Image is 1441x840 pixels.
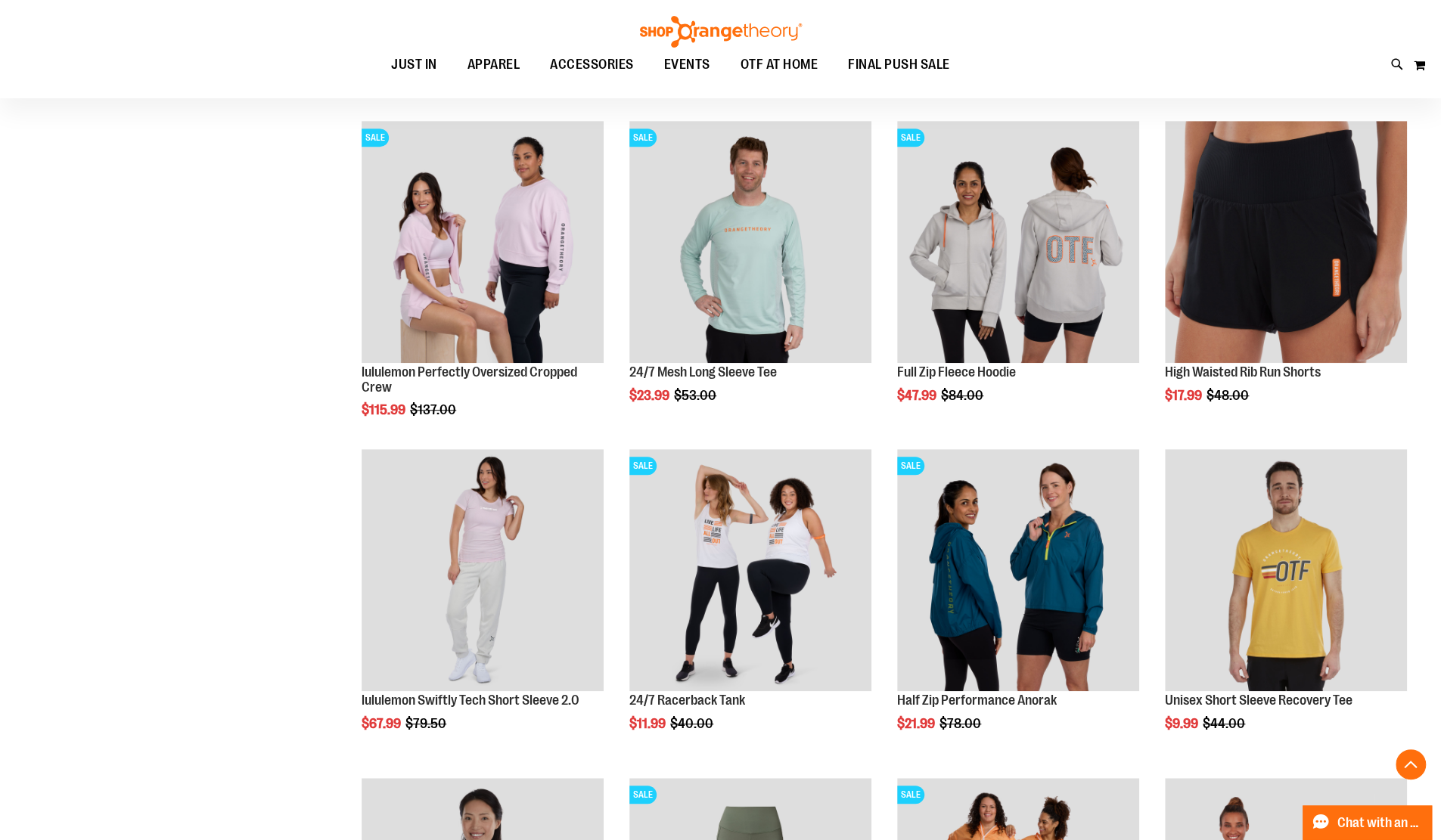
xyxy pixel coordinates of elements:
[897,121,1139,365] a: Main Image of 1457091SALE
[833,48,965,82] a: FINAL PUSH SALE
[1165,449,1407,693] a: Product image for Unisex Short Sleeve Recovery Tee
[1165,121,1407,365] a: High Waisted Rib Run Shorts
[1165,121,1407,363] img: High Waisted Rib Run Shorts
[410,402,458,417] span: $137.00
[362,449,604,691] img: lululemon Swiftly Tech Short Sleeve 2.0
[629,786,657,804] span: SALE
[897,129,924,147] span: SALE
[1203,716,1247,731] span: $44.00
[1207,388,1251,403] span: $48.00
[629,129,657,147] span: SALE
[362,121,604,363] img: lululemon Perfectly Oversized Cropped Crew
[354,113,611,456] div: product
[362,716,403,731] span: $67.99
[897,121,1139,363] img: Main Image of 1457091
[629,364,777,380] a: 24/7 Mesh Long Sleeve Tee
[897,693,1057,708] a: Half Zip Performance Anorak
[897,786,924,804] span: SALE
[629,449,871,691] img: 24/7 Racerback Tank
[664,48,710,82] span: EVENTS
[452,48,536,82] a: APPAREL
[1165,449,1407,691] img: Product image for Unisex Short Sleeve Recovery Tee
[622,442,879,770] div: product
[638,16,804,48] img: Shop Orangetheory
[741,48,818,82] span: OTF AT HOME
[629,693,745,708] a: 24/7 Racerback Tank
[629,716,668,731] span: $11.99
[897,449,1139,693] a: Half Zip Performance AnorakSALE
[362,121,604,365] a: lululemon Perfectly Oversized Cropped CrewSALE
[725,48,834,82] a: OTF AT HOME
[629,449,871,693] a: 24/7 Racerback TankSALE
[629,121,871,365] a: Main Image of 1457095SALE
[467,48,520,82] span: APPAREL
[1337,816,1423,830] span: Chat with an Expert
[391,48,437,82] span: JUST IN
[1165,693,1352,708] a: Unisex Short Sleeve Recovery Tee
[1157,113,1415,442] div: product
[1396,749,1426,780] button: Back To Top
[629,457,657,475] span: SALE
[897,449,1139,691] img: Half Zip Performance Anorak
[354,442,611,770] div: product
[897,364,1016,380] a: Full Zip Fleece Hoodie
[848,48,950,82] span: FINAL PUSH SALE
[362,129,389,147] span: SALE
[362,449,604,693] a: lululemon Swiftly Tech Short Sleeve 2.0
[649,48,725,82] a: EVENTS
[890,442,1147,770] div: product
[1157,442,1415,770] div: product
[405,716,449,731] span: $79.50
[941,388,986,403] span: $84.00
[670,716,716,731] span: $40.00
[897,388,939,403] span: $47.99
[1165,388,1204,403] span: $17.99
[535,48,649,82] a: ACCESSORIES
[622,113,879,442] div: product
[629,388,672,403] span: $23.99
[629,121,871,363] img: Main Image of 1457095
[890,113,1147,442] div: product
[362,402,408,417] span: $115.99
[362,693,579,708] a: lululemon Swiftly Tech Short Sleeve 2.0
[1303,805,1433,840] button: Chat with an Expert
[939,716,983,731] span: $78.00
[362,364,577,395] a: lululemon Perfectly Oversized Cropped Crew
[376,48,452,82] a: JUST IN
[897,716,937,731] span: $21.99
[1165,364,1321,380] a: High Waisted Rib Run Shorts
[550,48,634,82] span: ACCESSORIES
[897,457,924,475] span: SALE
[1165,716,1200,731] span: $9.99
[674,388,719,403] span: $53.00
